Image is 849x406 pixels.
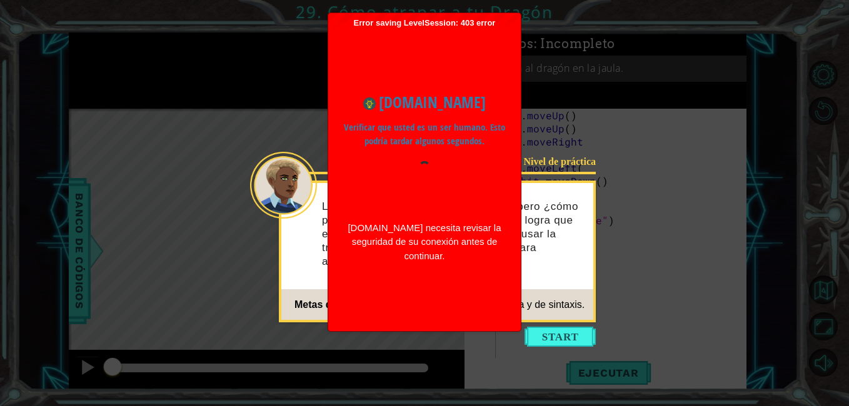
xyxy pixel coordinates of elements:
[363,97,376,110] img: Ícono para www.ozaria.com
[516,155,596,168] div: Nivel de práctica
[344,91,505,114] h1: [DOMAIN_NAME]
[294,299,398,310] span: Metas de aprendizaje:
[344,121,505,149] p: Verificar que usted es un ser humano. Esto podría tardar algunos segundos.
[322,200,585,269] p: La Coneja y el Zorro unieron fuerzas, pero ¿cómo pueden derrotar al Dragón? Si el Zorro logra que...
[344,221,505,264] div: [DOMAIN_NAME] necesita revisar la seguridad de su conexión antes de continuar.
[334,18,515,325] span: Error saving LevelSession: 403 error
[525,327,596,347] button: Start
